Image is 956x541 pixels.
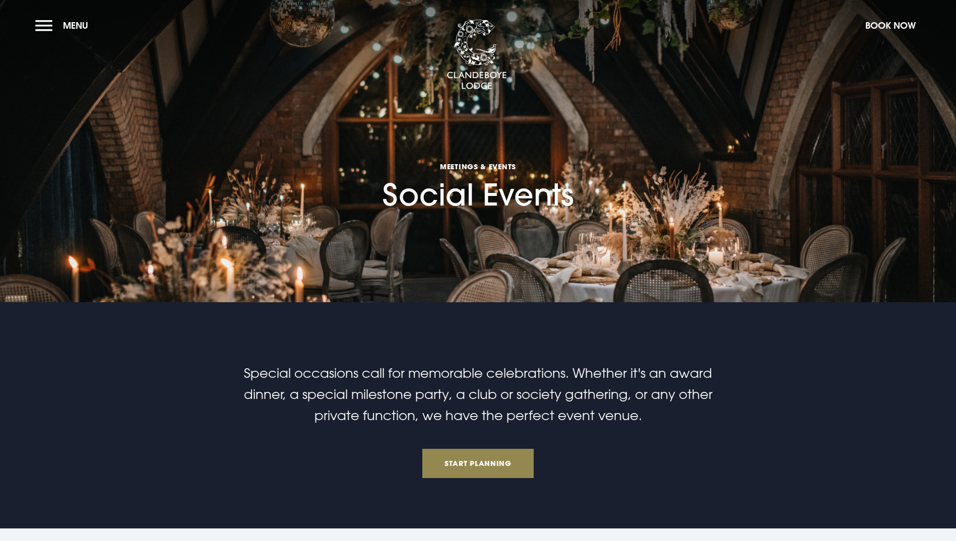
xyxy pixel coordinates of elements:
[383,162,573,171] span: Meetings & Events
[383,95,573,212] h1: Social Events
[422,449,534,478] a: Start Planning
[860,15,921,36] button: Book Now
[63,20,88,31] span: Menu
[244,365,713,423] span: Special occasions call for memorable celebrations. Whether it's an award dinner, a special milest...
[447,20,507,90] img: Clandeboye Lodge
[35,15,93,36] button: Menu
